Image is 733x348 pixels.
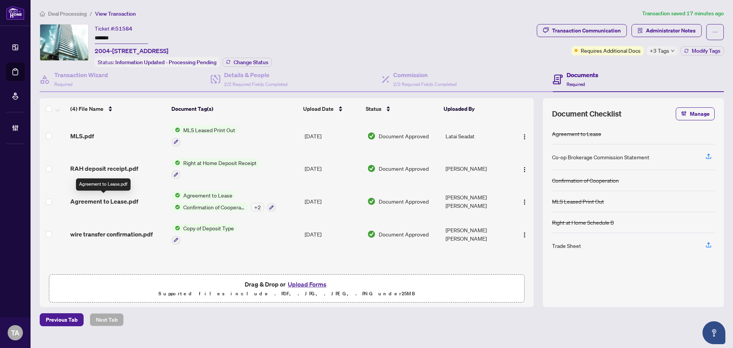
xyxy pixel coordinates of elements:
div: Agreement to Lease [552,129,601,138]
button: Upload Forms [286,279,329,289]
span: Manage [690,108,710,120]
span: Administrator Notes [646,24,696,37]
button: Status IconRight at Home Deposit Receipt [172,159,260,179]
button: Logo [518,228,531,240]
button: Open asap [702,321,725,344]
p: Supported files include .PDF, .JPG, .JPEG, .PNG under 25 MB [54,289,520,298]
td: [DATE] [302,218,364,251]
img: Status Icon [172,159,180,167]
span: wire transfer confirmation.pdf [70,230,153,239]
div: Trade Sheet [552,241,581,250]
span: Drag & Drop or [245,279,329,289]
th: Status [363,98,441,120]
img: Status Icon [172,126,180,134]
th: Uploaded By [441,98,509,120]
td: [PERSON_NAME] [PERSON_NAME] [442,218,512,251]
th: Document Tag(s) [168,98,300,120]
button: Change Status [223,58,272,67]
button: Status IconCopy of Deposit Type [172,224,237,244]
span: Document Checklist [552,108,622,119]
span: +3 Tags [650,46,669,55]
img: IMG-C12363489_1.jpg [40,24,88,60]
button: Transaction Communication [537,24,627,37]
button: Logo [518,195,531,207]
img: logo [6,6,24,20]
div: Confirmation of Cooperation [552,176,619,185]
li: / [90,9,92,18]
div: Ticket #: [95,24,132,33]
span: Upload Date [303,105,334,113]
span: RAH deposit receipt.pdf [70,164,138,173]
span: Confirmation of Cooperation [180,203,248,211]
span: Change Status [234,60,268,65]
span: down [671,49,675,53]
span: Right at Home Deposit Receipt [180,159,260,167]
span: Requires Additional Docs [581,46,641,55]
div: MLS Leased Print Out [552,197,604,206]
div: Transaction Communication [552,24,621,37]
span: 2/2 Required Fields Completed [393,81,457,87]
span: Required [567,81,585,87]
span: Status [366,105,381,113]
button: Next Tab [90,313,124,326]
td: [PERSON_NAME] [PERSON_NAME] [442,185,512,218]
span: 2/2 Required Fields Completed [224,81,287,87]
button: Logo [518,162,531,175]
img: Logo [521,199,528,205]
button: Status IconAgreement to LeaseStatus IconConfirmation of Cooperation+2 [172,191,276,212]
td: Latai Seadat [442,120,512,152]
div: Status: [95,57,220,67]
div: Agreement to Lease.pdf [76,178,131,191]
button: Administrator Notes [631,24,702,37]
img: Status Icon [172,203,180,211]
img: Status Icon [172,191,180,199]
span: Agreement to Lease [180,191,236,199]
td: [DATE] [302,185,364,218]
td: [DATE] [302,152,364,185]
div: + 2 [251,203,264,211]
img: Logo [521,232,528,238]
span: Document Approved [379,164,429,173]
h4: Details & People [224,70,287,79]
th: (4) File Name [67,98,168,120]
img: Document Status [367,197,376,206]
th: Upload Date [300,98,363,120]
h4: Documents [567,70,598,79]
td: [DATE] [302,120,364,152]
span: home [40,11,45,16]
button: Previous Tab [40,313,84,326]
span: 2004-[STREET_ADDRESS] [95,46,168,55]
button: Manage [676,107,715,120]
img: Logo [521,167,528,173]
img: Document Status [367,230,376,238]
span: solution [638,28,643,33]
span: Copy of Deposit Type [180,224,237,232]
div: Co-op Brokerage Commission Statement [552,153,649,161]
button: Logo [518,130,531,142]
td: [PERSON_NAME] [442,152,512,185]
img: Document Status [367,164,376,173]
span: MLS Leased Print Out [180,126,238,134]
span: Modify Tags [692,48,720,53]
span: MLS.pdf [70,131,94,141]
img: Logo [521,134,528,140]
img: Document Status [367,132,376,140]
article: Transaction saved 17 minutes ago [642,9,724,18]
span: Document Approved [379,132,429,140]
span: Previous Tab [46,314,77,326]
button: Status IconMLS Leased Print Out [172,126,238,146]
button: Modify Tags [681,46,724,55]
img: Status Icon [172,224,180,232]
span: Required [54,81,73,87]
span: View Transaction [95,10,136,17]
span: Information Updated - Processing Pending [115,59,216,66]
span: ellipsis [712,29,718,35]
span: Drag & Drop orUpload FormsSupported files include .PDF, .JPG, .JPEG, .PNG under25MB [49,275,524,303]
div: Right at Home Schedule B [552,218,614,227]
span: (4) File Name [70,105,103,113]
span: TA [11,327,19,338]
span: 51584 [115,25,132,32]
h4: Transaction Wizard [54,70,108,79]
span: Document Approved [379,197,429,206]
span: Deal Processing [48,10,87,17]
